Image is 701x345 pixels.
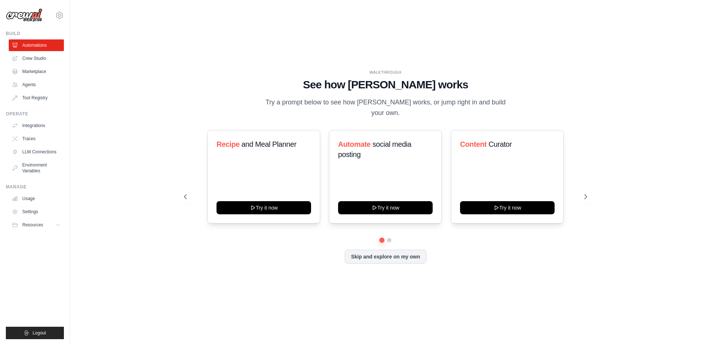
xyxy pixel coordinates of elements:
button: Logout [6,327,64,339]
span: Logout [32,330,46,336]
a: Marketplace [9,66,64,77]
a: Environment Variables [9,159,64,177]
div: Build [6,31,64,37]
a: Integrations [9,120,64,131]
div: WALKTHROUGH [184,70,587,75]
span: Content [460,140,487,148]
a: Automations [9,39,64,51]
button: Try it now [217,201,311,214]
span: Automate [338,140,371,148]
span: Curator [489,140,512,148]
button: Skip and explore on my own [345,250,426,264]
h1: See how [PERSON_NAME] works [184,78,587,91]
div: Operate [6,111,64,117]
img: Logo [6,8,42,22]
a: Crew Studio [9,53,64,64]
button: Try it now [460,201,555,214]
a: Tool Registry [9,92,64,104]
a: Settings [9,206,64,218]
a: LLM Connections [9,146,64,158]
button: Resources [9,219,64,231]
span: Recipe [217,140,240,148]
p: Try a prompt below to see how [PERSON_NAME] works, or jump right in and build your own. [263,97,508,119]
span: and Meal Planner [241,140,296,148]
span: social media posting [338,140,411,158]
div: Manage [6,184,64,190]
a: Agents [9,79,64,91]
span: Resources [22,222,43,228]
button: Try it now [338,201,433,214]
a: Traces [9,133,64,145]
a: Usage [9,193,64,204]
